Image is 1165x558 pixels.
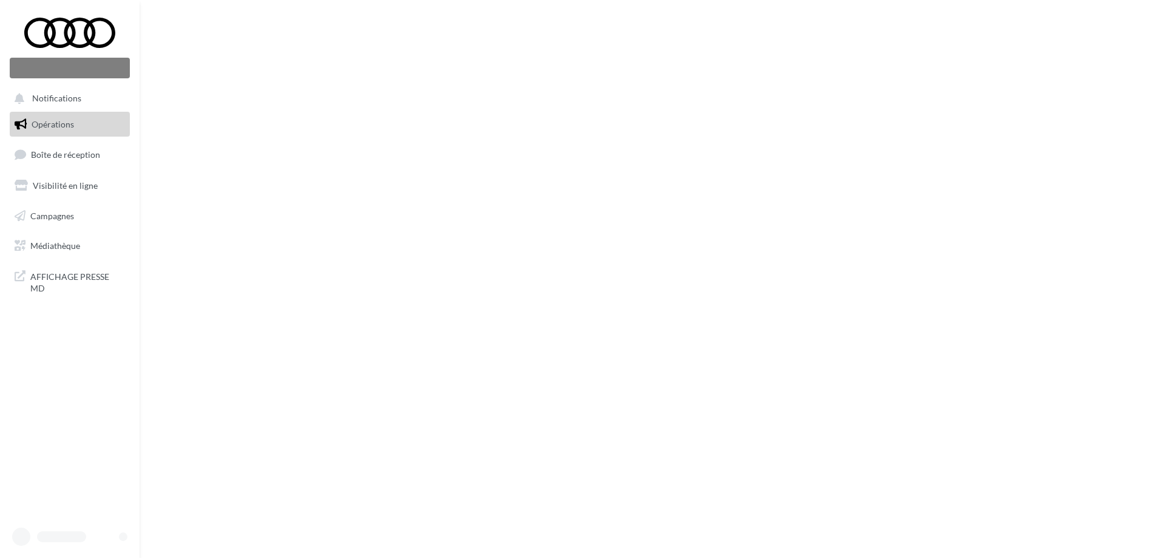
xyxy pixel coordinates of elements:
a: Campagnes [7,203,132,229]
span: Visibilité en ligne [33,180,98,191]
a: Médiathèque [7,233,132,259]
span: Opérations [32,119,74,129]
a: Opérations [7,112,132,137]
div: Nouvelle campagne [10,58,130,78]
a: Boîte de réception [7,141,132,168]
span: Campagnes [30,210,74,220]
span: Notifications [32,94,81,104]
a: AFFICHAGE PRESSE MD [7,264,132,299]
span: AFFICHAGE PRESSE MD [30,268,125,294]
span: Boîte de réception [31,149,100,160]
a: Visibilité en ligne [7,173,132,199]
span: Médiathèque [30,240,80,251]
